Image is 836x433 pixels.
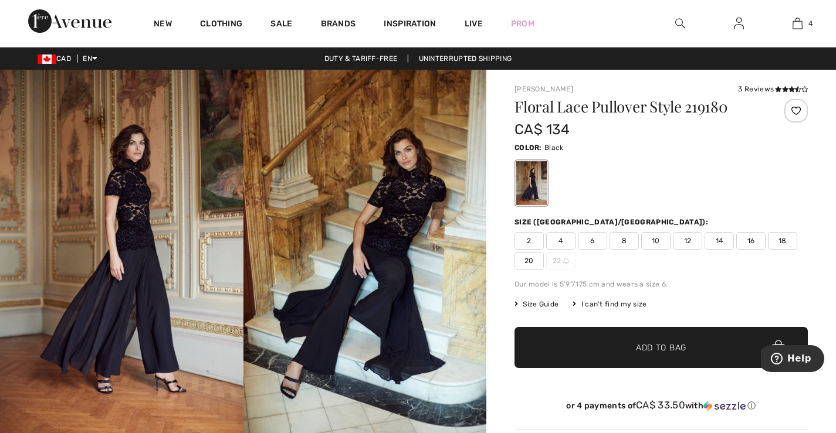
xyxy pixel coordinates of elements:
a: Clothing [200,19,242,31]
span: 6 [578,232,607,250]
img: Sezzle [703,401,746,411]
a: [PERSON_NAME] [515,85,573,93]
span: 20 [515,252,544,270]
span: Size Guide [515,299,559,309]
div: or 4 payments of with [515,400,808,411]
span: 8 [610,232,639,250]
div: or 4 payments ofCA$ 33.50withSezzle Click to learn more about Sezzle [515,400,808,415]
span: 2 [515,232,544,250]
span: 4 [546,232,576,250]
div: Our model is 5'9"/175 cm and wears a size 6. [515,279,808,289]
img: My Info [734,16,744,30]
span: 18 [768,232,797,250]
a: Brands [321,19,356,31]
span: 22 [546,252,576,270]
div: Black [516,161,547,205]
span: Add to Bag [636,342,686,354]
span: 10 [641,232,671,250]
span: CAD [38,54,76,63]
a: New [154,19,172,31]
div: 3 Reviews [738,84,808,94]
button: Add to Bag [515,327,808,368]
img: My Bag [793,16,803,30]
span: Inspiration [384,19,436,31]
a: Sale [270,19,292,31]
span: Black [544,144,564,152]
a: Live [465,18,483,30]
iframe: Opens a widget where you can find more information [761,345,824,374]
h1: Floral Lace Pullover Style 219180 [515,99,759,114]
div: I can't find my size [573,299,647,309]
a: Prom [511,18,534,30]
span: CA$ 134 [515,121,570,138]
a: 4 [769,16,826,30]
div: Size ([GEOGRAPHIC_DATA]/[GEOGRAPHIC_DATA]): [515,217,710,227]
span: 14 [705,232,734,250]
img: Bag.svg [772,340,785,355]
span: 16 [736,232,766,250]
img: search the website [675,16,685,30]
span: 4 [808,18,813,29]
span: EN [83,54,97,63]
span: 12 [673,232,702,250]
a: Sign In [725,16,753,31]
img: ring-m.svg [563,258,569,264]
img: Canadian Dollar [38,54,56,64]
span: CA$ 33.50 [636,399,685,411]
img: 1ère Avenue [28,9,111,33]
span: Color: [515,144,542,152]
